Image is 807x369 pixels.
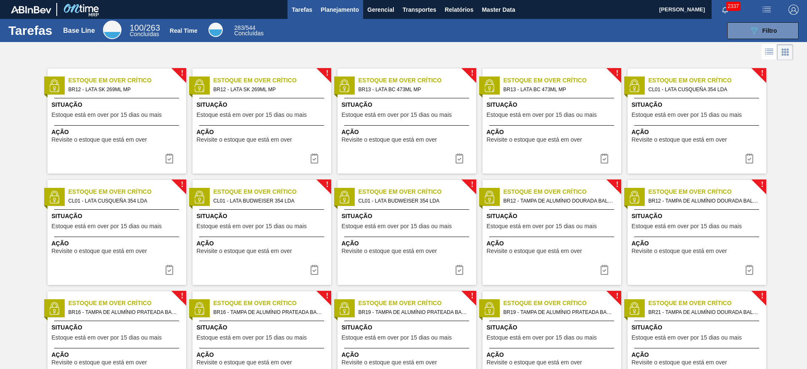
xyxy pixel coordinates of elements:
[632,223,742,229] span: Estoque está em over por 15 dias ou mais
[342,359,437,366] span: Revisite o estoque que está em over
[594,150,614,167] button: icon-task complete
[504,187,621,196] span: Estoque em Over Crítico
[181,70,183,76] span: !
[342,100,474,109] span: Situação
[69,85,179,94] span: BR12 - LATA SK 269ML MP
[649,196,760,206] span: BR12 - TAMPA DE ALUMÍNIO DOURADA BALL CDL
[130,23,160,32] span: / 263
[471,70,473,76] span: !
[483,302,496,315] img: status
[52,128,184,137] span: Ação
[342,223,452,229] span: Estoque está em over por 15 dias ou mais
[649,299,766,308] span: Estoque em Over Crítico
[449,261,469,278] div: Completar tarefa: 29899622
[594,261,614,278] div: Completar tarefa: 29899678
[739,150,760,167] button: icon-task complete
[482,5,515,15] span: Master Data
[197,212,329,221] span: Situação
[632,212,764,221] span: Situação
[69,187,186,196] span: Estoque em Over Crítico
[234,24,256,31] span: / 544
[649,308,760,317] span: BR21 - TAMPA DE ALUMÍNIO DOURADA BALL CDL
[69,308,179,317] span: BR16 - TAMPA DE ALUMÍNIO PRATEADA BALL CDL
[197,128,329,137] span: Ação
[326,293,328,299] span: !
[487,212,619,221] span: Situação
[632,239,764,248] span: Ação
[52,137,147,143] span: Revisite o estoque que está em over
[483,79,496,92] img: status
[487,239,619,248] span: Ação
[69,299,186,308] span: Estoque em Over Crítico
[326,70,328,76] span: !
[197,112,307,118] span: Estoque está em over por 15 dias ou mais
[471,182,473,188] span: !
[342,248,437,254] span: Revisite o estoque que está em over
[63,27,95,34] div: Base Line
[159,261,179,278] div: Completar tarefa: 29899621
[616,293,618,299] span: !
[471,293,473,299] span: !
[628,302,641,315] img: status
[214,76,331,85] span: Estoque em Over Crítico
[487,223,597,229] span: Estoque está em over por 15 dias ou mais
[193,302,206,315] img: status
[48,79,61,92] img: status
[739,261,760,278] div: Completar tarefa: 29899678
[359,76,476,85] span: Estoque em Over Crítico
[52,239,184,248] span: Ação
[130,23,144,32] span: 100
[449,150,469,167] button: icon-task complete
[727,22,799,39] button: Filtro
[616,70,618,76] span: !
[632,248,727,254] span: Revisite o estoque que está em over
[487,248,582,254] span: Revisite o estoque que está em over
[197,137,292,143] span: Revisite o estoque que está em over
[403,5,436,15] span: Transportes
[359,196,469,206] span: CL01 - LATA BUDWEISER 354 LDA
[11,6,51,13] img: TNhmsLtSVTkK8tSr43FrP2fwEKptu5GPRR3wAAAABJRU5ErkJggg==
[338,79,351,92] img: status
[304,150,324,167] div: Completar tarefa: 29899597
[342,112,452,118] span: Estoque está em over por 15 dias ou mais
[69,76,186,85] span: Estoque em Over Crítico
[193,191,206,203] img: status
[208,23,223,37] div: Real Time
[214,308,324,317] span: BR16 - TAMPA DE ALUMÍNIO PRATEADA BALL CDL
[359,299,476,308] span: Estoque em Over Crítico
[292,5,312,15] span: Tarefas
[789,5,799,15] img: Logout
[445,5,473,15] span: Relatórios
[52,223,162,229] span: Estoque está em over por 15 dias ou mais
[712,4,738,16] button: Notificações
[762,27,777,34] span: Filtro
[304,261,324,278] div: Completar tarefa: 29899622
[761,70,763,76] span: !
[197,359,292,366] span: Revisite o estoque que está em over
[197,223,307,229] span: Estoque está em over por 15 dias ou mais
[616,182,618,188] span: !
[628,191,641,203] img: status
[649,76,766,85] span: Estoque em Over Crítico
[487,323,619,332] span: Situação
[197,100,329,109] span: Situação
[130,24,160,37] div: Base Line
[48,302,61,315] img: status
[342,128,474,137] span: Ação
[632,100,764,109] span: Situação
[234,30,264,37] span: Concluídas
[504,76,621,85] span: Estoque em Over Crítico
[52,323,184,332] span: Situação
[367,5,394,15] span: Gerencial
[214,187,331,196] span: Estoque em Over Crítico
[326,182,328,188] span: !
[214,196,324,206] span: CL01 - LATA BUDWEISER 354 LDA
[761,182,763,188] span: !
[487,112,597,118] span: Estoque está em over por 15 dias ou mais
[342,137,437,143] span: Revisite o estoque que está em over
[744,153,754,163] img: icon-task complete
[487,335,597,341] span: Estoque está em over por 15 dias ou mais
[449,150,469,167] div: Completar tarefa: 29899598
[487,100,619,109] span: Situação
[309,265,319,275] img: icon-task complete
